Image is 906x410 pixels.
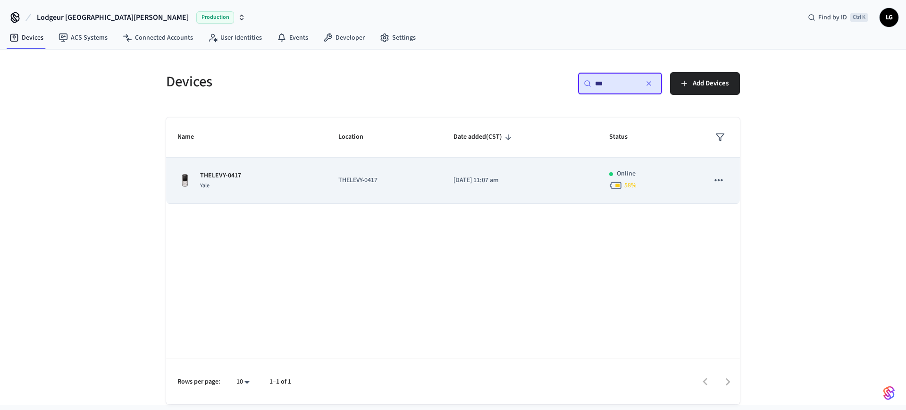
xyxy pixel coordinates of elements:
[883,385,895,401] img: SeamLogoGradient.69752ec5.svg
[693,77,729,90] span: Add Devices
[166,72,447,92] h5: Devices
[2,29,51,46] a: Devices
[818,13,847,22] span: Find by ID
[200,182,210,190] span: Yale
[624,181,637,190] span: 58 %
[338,176,431,185] p: THELEVY-0417
[670,72,740,95] button: Add Devices
[201,29,269,46] a: User Identities
[880,8,898,27] button: LG
[166,117,740,204] table: sticky table
[37,12,189,23] span: Lodgeur [GEOGRAPHIC_DATA][PERSON_NAME]
[200,171,241,181] p: THELEVY-0417
[850,13,868,22] span: Ctrl K
[316,29,372,46] a: Developer
[881,9,898,26] span: LG
[51,29,115,46] a: ACS Systems
[338,130,376,144] span: Location
[453,176,587,185] p: [DATE] 11:07 am
[609,130,640,144] span: Status
[196,11,234,24] span: Production
[115,29,201,46] a: Connected Accounts
[177,377,220,387] p: Rows per page:
[269,29,316,46] a: Events
[177,130,206,144] span: Name
[372,29,423,46] a: Settings
[232,375,254,389] div: 10
[800,9,876,26] div: Find by IDCtrl K
[269,377,291,387] p: 1–1 of 1
[177,173,193,188] img: Yale Assure Touchscreen Wifi Smart Lock, Satin Nickel, Front
[617,169,636,179] p: Online
[453,130,514,144] span: Date added(CST)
